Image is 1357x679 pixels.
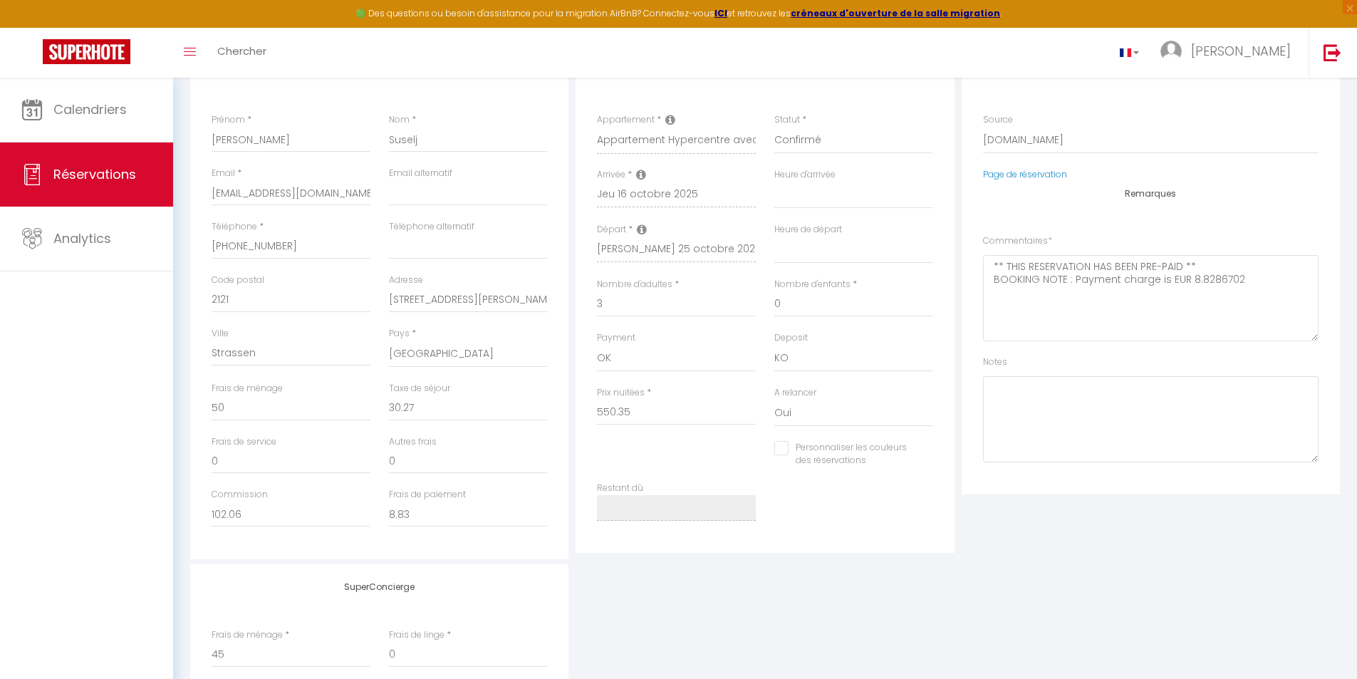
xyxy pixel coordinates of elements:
[774,331,808,345] label: Deposit
[714,7,727,19] a: ICI
[212,582,547,592] h4: SuperConcierge
[212,327,229,341] label: Ville
[1191,42,1291,60] span: [PERSON_NAME]
[597,386,645,400] label: Prix nuitées
[597,482,643,495] label: Restant dû
[389,220,474,234] label: Téléphone alternatif
[597,223,626,237] label: Départ
[212,488,268,502] label: Commission
[983,68,1319,78] h4: Plateformes
[1160,41,1182,62] img: ...
[597,331,635,345] label: Payment
[389,628,444,642] label: Frais de linge
[983,356,1007,369] label: Notes
[774,386,816,400] label: A relancer
[207,28,277,78] a: Chercher
[389,113,410,127] label: Nom
[983,168,1067,180] a: Page de réservation
[597,278,672,291] label: Nombre d'adultes
[389,274,423,287] label: Adresse
[212,68,547,78] h4: Détails Voyageur
[1324,43,1341,61] img: logout
[389,382,450,395] label: Taxe de séjour
[774,223,842,237] label: Heure de départ
[43,39,130,64] img: Super Booking
[212,274,264,287] label: Code postal
[212,113,245,127] label: Prénom
[53,229,111,247] span: Analytics
[774,113,800,127] label: Statut
[983,189,1319,199] h4: Remarques
[217,43,266,58] span: Chercher
[983,113,1013,127] label: Source
[774,278,851,291] label: Nombre d'enfants
[389,488,466,502] label: Frais de paiement
[389,435,437,449] label: Autres frais
[774,168,836,182] label: Heure d'arrivée
[212,167,235,180] label: Email
[53,165,136,183] span: Réservations
[389,327,410,341] label: Pays
[212,220,257,234] label: Téléphone
[983,234,1052,248] label: Commentaires
[791,7,1000,19] a: créneaux d'ouverture de la salle migration
[212,435,276,449] label: Frais de service
[212,628,283,642] label: Frais de ménage
[389,167,452,180] label: Email alternatif
[597,68,932,78] h4: Détails Réservation
[53,100,127,118] span: Calendriers
[11,6,54,48] button: Ouvrir le widget de chat LiveChat
[1150,28,1309,78] a: ... [PERSON_NAME]
[597,113,655,127] label: Appartement
[212,382,283,395] label: Frais de ménage
[597,168,625,182] label: Arrivée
